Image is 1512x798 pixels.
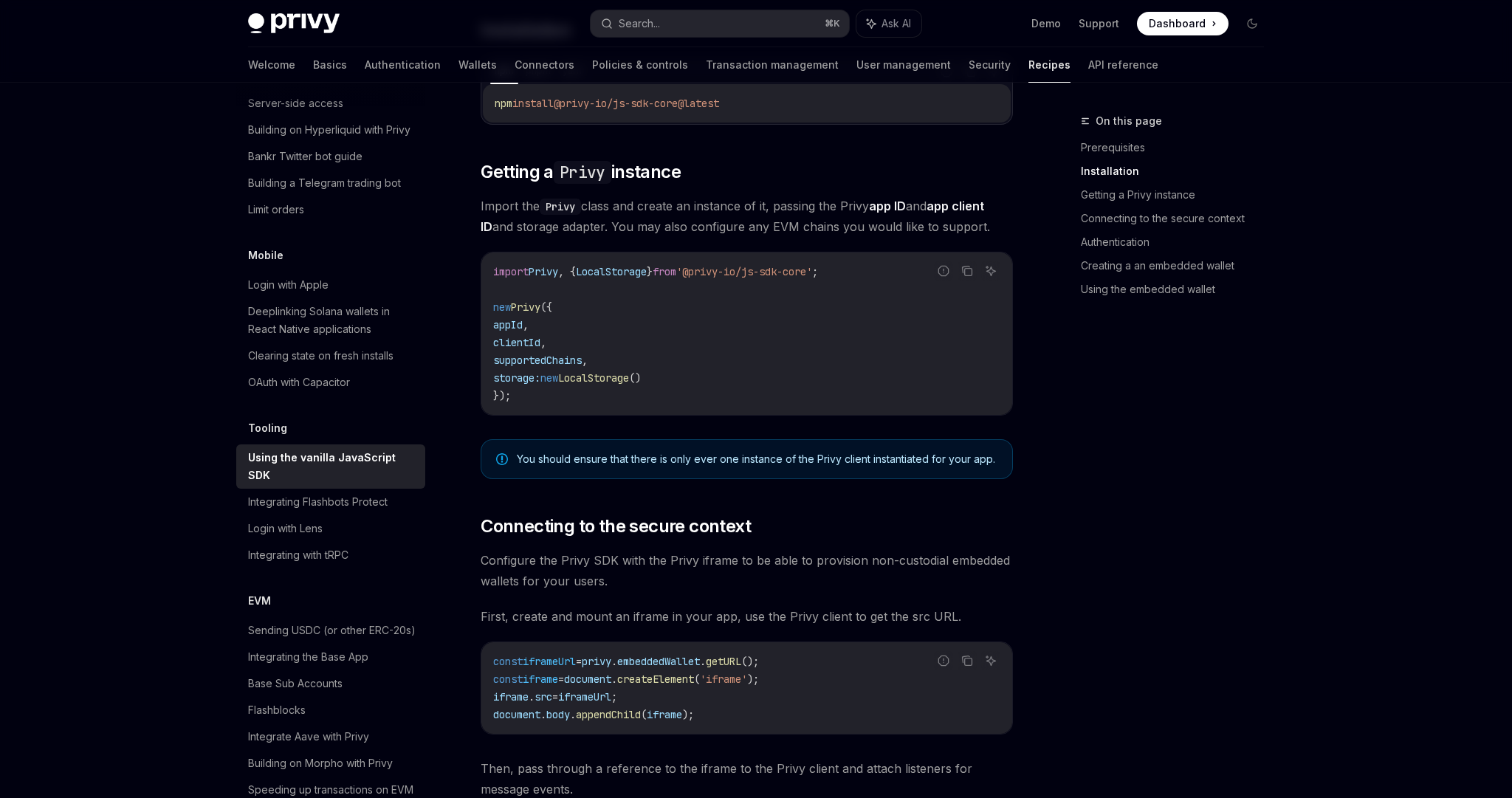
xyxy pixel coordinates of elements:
span: . [700,655,706,668]
button: Toggle dark mode [1240,12,1264,35]
div: Login with Apple [248,276,329,294]
a: Using the embedded wallet [1081,278,1276,301]
a: Authentication [365,47,441,83]
span: LocalStorage [576,265,647,278]
span: . [611,655,617,668]
div: Clearing state on fresh installs [248,347,394,365]
span: Privy [529,265,558,278]
span: = [576,655,582,668]
span: const [493,673,523,686]
span: Getting a instance [481,160,681,184]
span: 'iframe' [700,673,747,686]
span: , [582,354,588,367]
div: Bankr Twitter bot guide [248,148,362,165]
a: Integrating Flashbots Protect [236,489,425,515]
span: ( [641,708,647,721]
span: . [529,690,535,704]
span: new [540,371,558,385]
button: Ask AI [981,261,1000,281]
span: Configure the Privy SDK with the Privy iframe to be able to provision non-custodial embedded wall... [481,550,1013,591]
span: Connecting to the secure context [481,515,751,538]
a: Creating a an embedded wallet [1081,254,1276,278]
div: Integrate Aave with Privy [248,728,369,746]
button: Copy the contents from the code block [958,651,977,670]
span: const [493,655,523,668]
button: Report incorrect code [934,261,953,281]
a: Welcome [248,47,295,83]
span: On this page [1096,112,1162,130]
span: new [493,300,511,314]
a: Getting a Privy instance [1081,183,1276,207]
span: createElement [617,673,694,686]
div: Integrating Flashbots Protect [248,493,388,511]
a: Using the vanilla JavaScript SDK [236,444,425,489]
h5: EVM [248,592,271,610]
span: LocalStorage [558,371,629,385]
a: Authentication [1081,230,1276,254]
a: Recipes [1028,47,1071,83]
a: Deeplinking Solana wallets in React Native applications [236,298,425,343]
span: Import the class and create an instance of it, passing the Privy and and storage adapter. You may... [481,196,1013,237]
span: iframe [493,690,529,704]
code: Privy [554,161,611,184]
div: Base Sub Accounts [248,675,343,692]
span: ( [694,673,700,686]
div: Building a Telegram trading bot [248,174,401,192]
div: Sending USDC (or other ERC-20s) [248,622,416,639]
a: Prerequisites [1081,136,1276,159]
span: ); [747,673,759,686]
img: dark logo [248,13,340,34]
button: Search...⌘K [591,10,849,37]
span: } [647,265,653,278]
a: API reference [1088,47,1158,83]
span: privy [582,655,611,668]
button: Report incorrect code [934,651,953,670]
span: ; [611,690,617,704]
span: '@privy-io/js-sdk-core' [676,265,812,278]
span: clientId [493,336,540,349]
span: import [493,265,529,278]
a: Wallets [458,47,497,83]
span: embeddedWallet [617,655,700,668]
span: = [558,673,564,686]
span: () [629,371,641,385]
span: }); [493,389,511,402]
span: ({ [540,300,552,314]
span: appId [493,318,523,331]
span: , [540,336,546,349]
a: Building on Hyperliquid with Privy [236,117,425,143]
span: Privy [511,300,540,314]
a: Clearing state on fresh installs [236,343,425,369]
div: Login with Lens [248,520,323,537]
span: iframe [523,673,558,686]
span: ); [682,708,694,721]
span: getURL [706,655,741,668]
a: Sending USDC (or other ERC-20s) [236,617,425,644]
a: Building on Morpho with Privy [236,750,425,777]
div: Flashblocks [248,701,306,719]
code: Privy [540,199,581,215]
span: Dashboard [1149,16,1206,31]
a: Policies & controls [592,47,688,83]
span: . [540,708,546,721]
span: iframe [647,708,682,721]
span: (); [741,655,759,668]
span: iframeUrl [558,690,611,704]
button: Ask AI [856,10,921,37]
span: , { [558,265,576,278]
span: supportedChains [493,354,582,367]
div: Using the vanilla JavaScript SDK [248,449,416,484]
h5: Mobile [248,247,283,264]
a: Transaction management [706,47,839,83]
span: = [552,690,558,704]
span: document [564,673,611,686]
span: body [546,708,570,721]
span: iframeUrl [523,655,576,668]
div: Limit orders [248,201,304,219]
a: Connectors [515,47,574,83]
a: Demo [1031,16,1061,31]
span: src [535,690,552,704]
span: ⌘ K [825,18,840,30]
span: First, create and mount an iframe in your app, use the Privy client to get the src URL. [481,606,1013,627]
span: document [493,708,540,721]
